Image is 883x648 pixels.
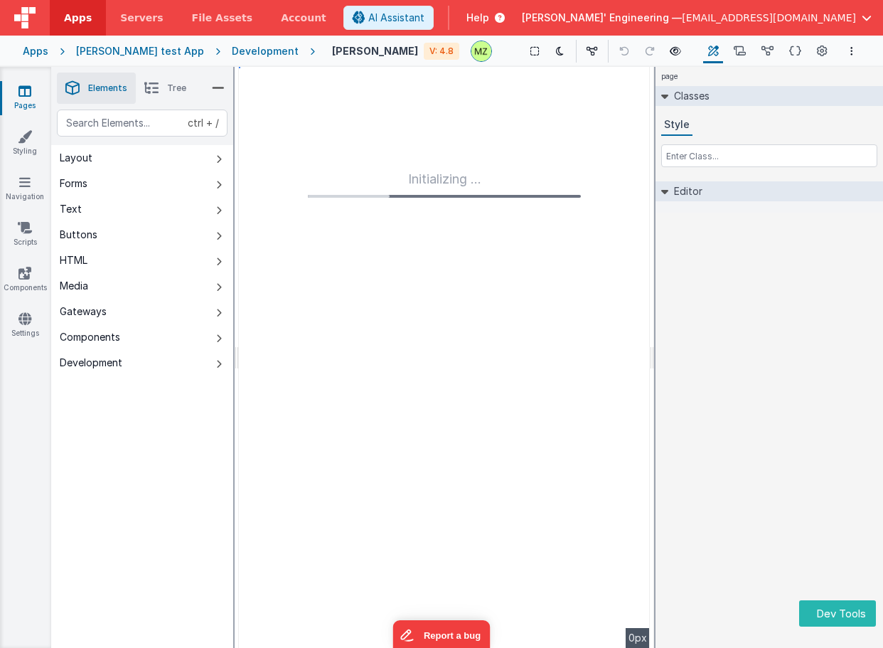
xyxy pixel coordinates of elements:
div: HTML [60,253,87,267]
button: Text [51,196,233,222]
div: Forms [60,176,87,191]
img: e6f0a7b3287e646a671e5b5b3f58e766 [471,41,491,61]
button: AI Assistant [343,6,434,30]
div: V: 4.8 [424,43,459,60]
div: [PERSON_NAME] test App [76,44,204,58]
div: ctrl [188,116,203,130]
button: [PERSON_NAME]' Engineering — [EMAIL_ADDRESS][DOMAIN_NAME] [522,11,872,25]
div: Components [60,330,120,344]
div: Layout [60,151,92,165]
div: Initializing ... [308,169,581,198]
h4: page [655,67,684,86]
button: Options [843,43,860,60]
h2: Classes [668,86,710,106]
button: Style [661,115,692,136]
div: 0px [626,628,650,648]
input: Enter Class... [661,144,877,167]
span: Tree [167,83,186,94]
button: Dev Tools [799,600,876,627]
button: Media [51,273,233,299]
div: Text [60,202,82,216]
button: Development [51,350,233,376]
button: Gateways [51,299,233,324]
button: HTML [51,248,233,273]
div: Development [232,44,299,58]
button: Components [51,324,233,350]
span: Apps [64,11,92,25]
h4: [PERSON_NAME] [332,46,418,56]
input: Search Elements... [57,110,228,137]
div: Buttons [60,228,97,242]
button: Layout [51,145,233,171]
span: AI Assistant [368,11,424,25]
div: Gateways [60,304,107,319]
span: Servers [120,11,163,25]
span: + / [188,110,219,137]
div: Apps [23,44,48,58]
div: Development [60,356,122,370]
span: Elements [88,83,127,94]
div: --> [239,67,650,648]
h2: Editor [668,181,702,201]
button: Forms [51,171,233,196]
div: Media [60,279,88,293]
button: Buttons [51,222,233,248]
span: [EMAIL_ADDRESS][DOMAIN_NAME] [682,11,856,25]
span: File Assets [192,11,253,25]
span: [PERSON_NAME]' Engineering — [522,11,682,25]
span: Help [466,11,489,25]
